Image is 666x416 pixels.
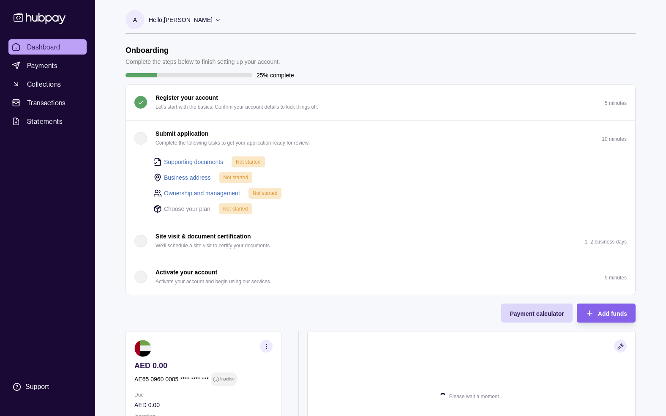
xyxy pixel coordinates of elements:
[236,159,261,165] span: Not started
[156,129,208,138] p: Submit application
[8,114,87,129] a: Statements
[8,95,87,110] a: Transactions
[164,157,223,167] a: Supporting documents
[27,79,61,89] span: Collections
[25,382,49,391] div: Support
[257,71,294,80] p: 25% complete
[27,42,60,52] span: Dashboard
[134,390,273,400] p: Due
[156,93,218,102] p: Register your account
[156,102,318,112] p: Let's start with the basics. Confirm your account details to kick things off.
[577,304,636,323] button: Add funds
[253,190,278,196] span: Not started
[164,189,240,198] a: Ownership and management
[126,156,635,223] div: Submit application Complete the following tasks to get your application ready for review.10 minutes
[156,277,271,286] p: Activate your account and begin using our services.
[27,98,66,108] span: Transactions
[126,46,280,55] h1: Onboarding
[501,304,572,323] button: Payment calculator
[134,340,151,357] img: ae
[149,15,213,25] p: Hello, [PERSON_NAME]
[8,39,87,55] a: Dashboard
[126,85,635,120] button: Register your account Let's start with the basics. Confirm your account details to kick things of...
[126,120,635,156] button: Submit application Complete the following tasks to get your application ready for review.10 minutes
[126,57,280,66] p: Complete the steps below to finish setting up your account.
[126,223,635,259] button: Site visit & document certification We'll schedule a site visit to certify your documents.1–2 bus...
[134,400,273,410] p: AED 0.00
[224,175,248,181] span: Not started
[605,275,627,281] p: 5 minutes
[8,378,87,396] a: Support
[220,375,235,384] p: Inactive
[134,361,273,370] p: AED 0.00
[510,310,564,317] span: Payment calculator
[156,138,310,148] p: Complete the following tasks to get your application ready for review.
[126,259,635,295] button: Activate your account Activate your account and begin using our services.5 minutes
[8,77,87,92] a: Collections
[223,206,248,212] span: Not started
[605,100,627,106] p: 5 minutes
[585,239,627,245] p: 1–2 business days
[164,204,210,213] p: Choose your plan
[602,136,627,142] p: 10 minutes
[133,15,137,25] p: A
[8,58,87,73] a: Payments
[156,268,217,277] p: Activate your account
[156,232,251,241] p: Site visit & document certification
[27,116,63,126] span: Statements
[449,392,504,401] p: Please wait a moment…
[598,310,627,317] span: Add funds
[156,241,271,250] p: We'll schedule a site visit to certify your documents.
[27,60,57,71] span: Payments
[164,173,211,182] a: Business address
